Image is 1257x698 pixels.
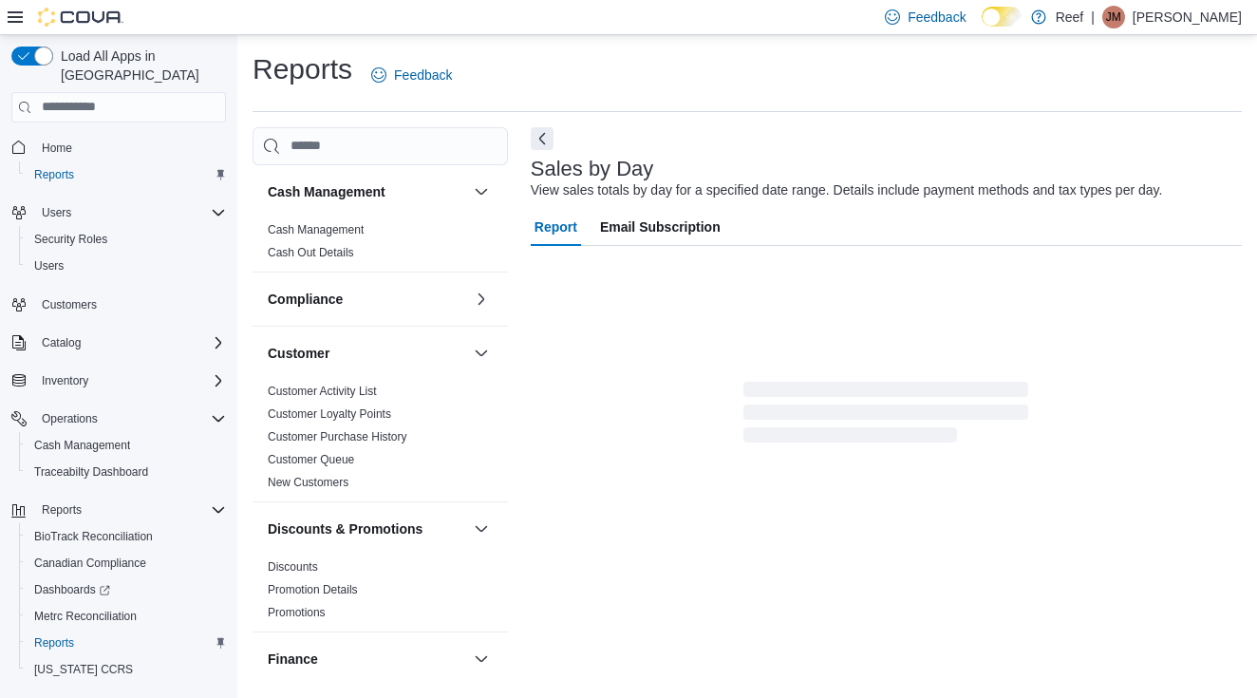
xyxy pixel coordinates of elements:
h3: Finance [268,650,318,669]
button: Cash Management [470,180,493,203]
a: Promotions [268,606,326,619]
a: Reports [27,163,82,186]
button: BioTrack Reconciliation [19,523,234,550]
div: Customer [253,380,508,501]
span: Feedback [908,8,966,27]
button: Catalog [34,331,88,354]
div: Joe Moen [1102,6,1125,28]
span: Users [42,205,71,220]
span: Operations [34,407,226,430]
span: BioTrack Reconciliation [27,525,226,548]
a: Cash Management [268,223,364,236]
button: Canadian Compliance [19,550,234,576]
span: Users [34,201,226,224]
span: Email Subscription [600,208,721,246]
button: Users [19,253,234,279]
button: Cash Management [19,432,234,459]
span: Users [27,255,226,277]
button: Reports [4,497,234,523]
a: Security Roles [27,228,115,251]
button: Discounts & Promotions [268,519,466,538]
p: | [1091,6,1095,28]
h3: Discounts & Promotions [268,519,422,538]
a: New Customers [268,476,348,489]
button: [US_STATE] CCRS [19,656,234,683]
button: Compliance [268,290,466,309]
button: Operations [34,407,105,430]
span: Traceabilty Dashboard [27,461,226,483]
a: Cash Management [27,434,138,457]
h3: Cash Management [268,182,385,201]
h1: Reports [253,50,352,88]
span: Canadian Compliance [27,552,226,575]
button: Traceabilty Dashboard [19,459,234,485]
span: Dashboards [34,582,110,597]
div: Discounts & Promotions [253,556,508,632]
span: Customers [34,292,226,316]
span: Dashboards [27,578,226,601]
a: Dashboards [19,576,234,603]
span: Dark Mode [982,27,983,28]
a: Dashboards [27,578,118,601]
span: Security Roles [34,232,107,247]
div: Cash Management [253,218,508,272]
button: Users [34,201,79,224]
button: Users [4,199,234,226]
button: Inventory [4,368,234,394]
a: Customer Activity List [268,385,377,398]
span: Traceabilty Dashboard [34,464,148,480]
a: Customer Queue [268,453,354,466]
span: JM [1106,6,1121,28]
button: Finance [268,650,466,669]
p: [PERSON_NAME] [1133,6,1242,28]
button: Finance [470,648,493,670]
span: Washington CCRS [27,658,226,681]
a: BioTrack Reconciliation [27,525,160,548]
span: Users [34,258,64,274]
input: Dark Mode [982,7,1022,27]
span: Reports [34,499,226,521]
a: Customers [34,293,104,316]
span: Reports [27,163,226,186]
span: Cash Management [34,438,130,453]
a: Promotion Details [268,583,358,596]
span: Cash Management [27,434,226,457]
p: Reef [1056,6,1084,28]
span: Reports [27,632,226,654]
button: Security Roles [19,226,234,253]
span: Inventory [42,373,88,388]
button: Reports [19,630,234,656]
h3: Compliance [268,290,343,309]
button: Inventory [34,369,96,392]
span: Canadian Compliance [34,556,146,571]
button: Operations [4,406,234,432]
span: Home [42,141,72,156]
span: [US_STATE] CCRS [34,662,133,677]
button: Customer [470,342,493,365]
a: Canadian Compliance [27,552,154,575]
a: Discounts [268,560,318,574]
button: Catalog [4,330,234,356]
span: Report [535,208,577,246]
span: BioTrack Reconciliation [34,529,153,544]
a: Cash Out Details [268,246,354,259]
span: Loading [743,386,1028,446]
span: Reports [42,502,82,518]
h3: Customer [268,344,329,363]
a: Users [27,255,71,277]
button: Reports [19,161,234,188]
span: Metrc Reconciliation [34,609,137,624]
button: Customers [4,291,234,318]
button: Home [4,134,234,161]
span: Operations [42,411,98,426]
span: Reports [34,635,74,651]
button: Reports [34,499,89,521]
span: Catalog [34,331,226,354]
button: Compliance [470,288,493,311]
span: Home [34,136,226,160]
span: Inventory [34,369,226,392]
a: Customer Loyalty Points [268,407,391,421]
div: View sales totals by day for a specified date range. Details include payment methods and tax type... [531,180,1163,200]
img: Cova [38,8,123,27]
a: Metrc Reconciliation [27,605,144,628]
